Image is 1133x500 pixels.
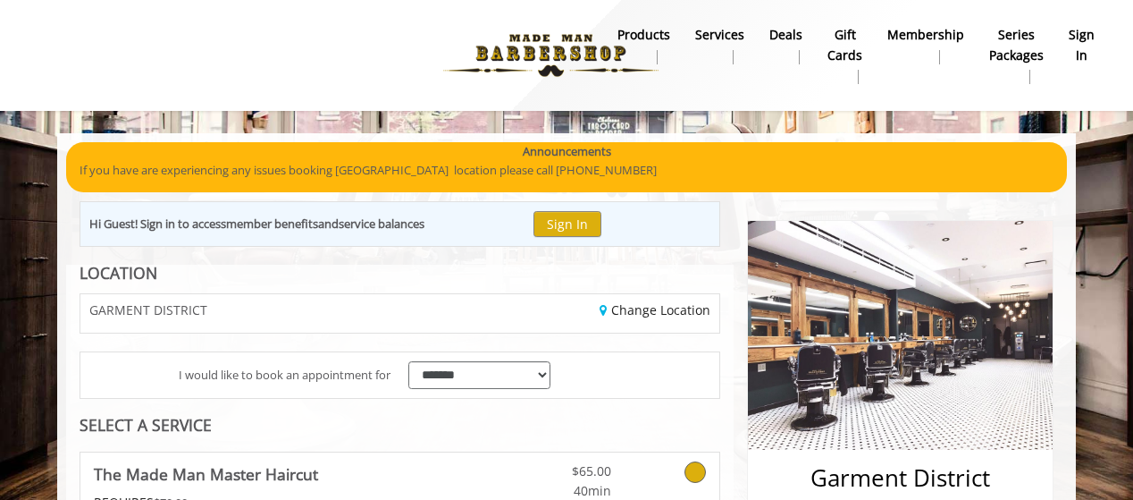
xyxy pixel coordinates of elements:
[179,366,390,385] span: I would like to book an appointment for
[226,216,318,232] b: member benefits
[815,22,875,89] a: Gift cardsgift cards
[1069,25,1095,65] b: sign in
[617,25,670,45] b: products
[523,142,611,161] b: Announcements
[768,465,1033,491] h2: Garment District
[757,22,815,69] a: DealsDeals
[695,25,744,45] b: Services
[600,301,710,318] a: Change Location
[533,211,601,237] button: Sign In
[769,25,802,45] b: Deals
[506,462,611,481] span: $65.00
[1056,22,1107,69] a: sign insign in
[80,417,720,434] div: SELECT A SERVICE
[89,303,207,317] span: GARMENT DISTRICT
[875,22,977,69] a: MembershipMembership
[977,22,1056,89] a: Series packagesSeries packages
[89,215,424,233] div: Hi Guest! Sign in to access and
[80,161,1053,180] p: If you have are experiencing any issues booking [GEOGRAPHIC_DATA] location please call [PHONE_NUM...
[339,216,424,232] b: service balances
[683,22,757,69] a: ServicesServices
[80,262,157,284] b: LOCATION
[428,6,674,105] img: Made Man Barbershop logo
[605,22,683,69] a: Productsproducts
[887,25,964,45] b: Membership
[827,25,862,65] b: gift cards
[94,462,318,487] b: The Made Man Master Haircut
[989,25,1044,65] b: Series packages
